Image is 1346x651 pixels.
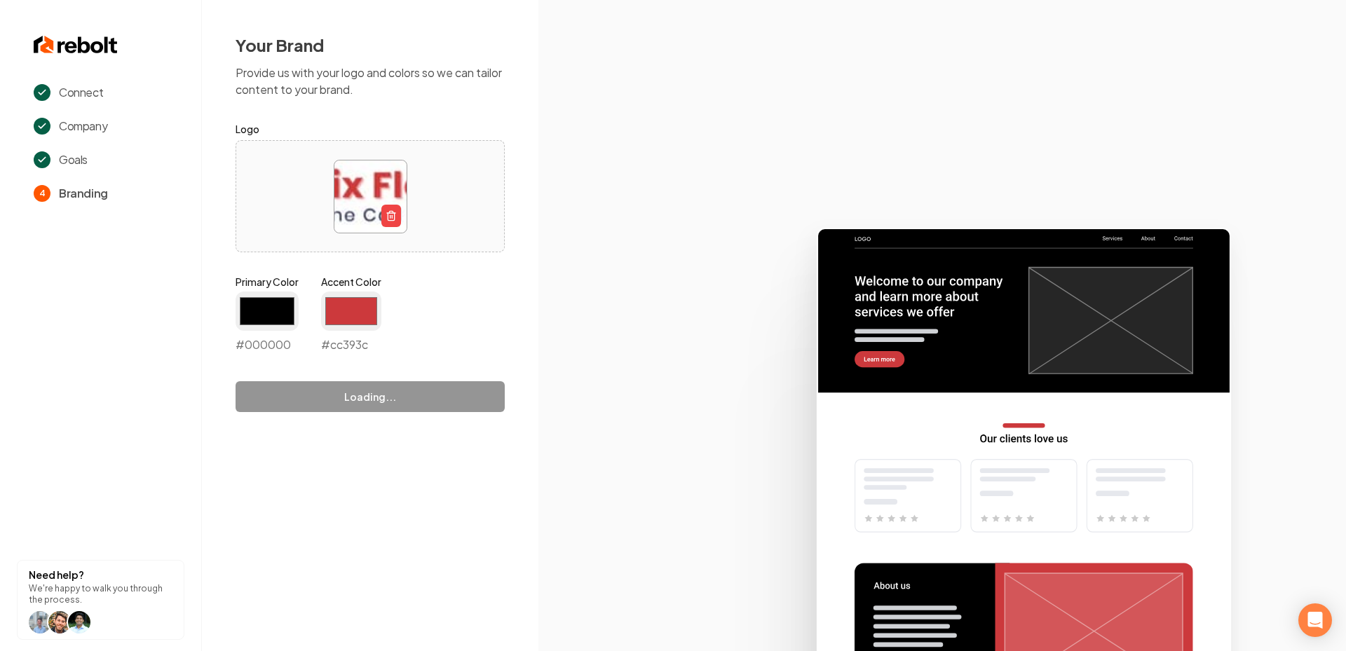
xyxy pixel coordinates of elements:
[236,121,505,137] label: Logo
[236,34,505,56] h2: Your Brand
[48,611,71,633] img: help icon Will
[236,275,299,289] label: Primary Color
[29,568,84,581] strong: Need help?
[1298,603,1332,637] div: Open Intercom Messenger
[29,583,172,605] p: We're happy to walk you through the process.
[34,185,50,202] span: 4
[59,118,107,135] span: Company
[29,611,51,633] img: help icon Will
[334,160,407,233] img: image
[236,292,299,353] div: #000000
[236,64,505,98] p: Provide us with your logo and colors so we can tailor content to your brand.
[59,185,108,202] span: Branding
[34,34,118,56] img: Rebolt Logo
[17,560,184,640] button: Need help?We're happy to walk you through the process.help icon Willhelp icon Willhelp icon arwin
[59,151,88,168] span: Goals
[321,275,381,289] label: Accent Color
[68,611,90,633] img: help icon arwin
[321,292,381,353] div: #cc393c
[59,84,103,101] span: Connect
